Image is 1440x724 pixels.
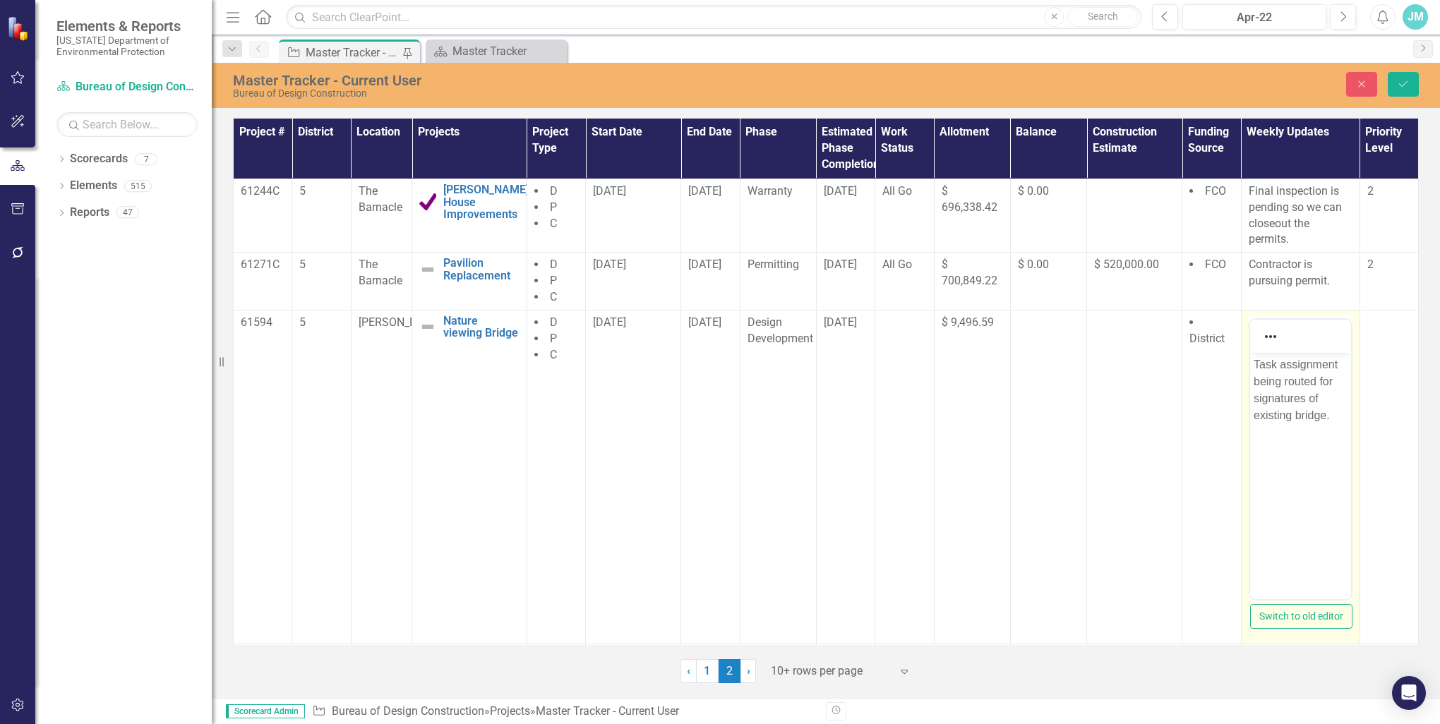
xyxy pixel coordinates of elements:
[550,348,557,361] span: C
[233,88,900,99] div: Bureau of Design Construction
[1189,332,1225,345] span: District
[550,258,558,271] span: D
[824,184,857,198] span: [DATE]
[56,18,198,35] span: Elements & Reports
[443,257,519,282] a: Pavilion Replacement
[550,332,557,345] span: P
[550,315,558,329] span: D
[882,258,912,271] span: All Go
[419,318,436,335] img: Not Defined
[332,704,484,718] a: Bureau of Design Construction
[359,315,443,329] span: [PERSON_NAME]
[359,258,402,287] span: The Barnacle
[443,315,519,339] a: Nature viewing Bridge
[233,73,900,88] div: Master Tracker - Current User
[1250,353,1351,599] iframe: Rich Text Area
[942,315,994,329] span: $ 9,496.59
[419,261,436,278] img: Not Defined
[419,193,436,210] img: Complete
[116,207,139,219] div: 47
[1018,258,1049,271] span: $ 0.00
[687,664,690,677] span: ‹
[7,16,32,40] img: ClearPoint Strategy
[688,315,721,329] span: [DATE]
[443,183,529,221] a: [PERSON_NAME] House Improvements
[593,315,626,329] span: [DATE]
[942,258,997,287] span: $ 700,849.22
[1018,184,1049,198] span: $ 0.00
[688,184,721,198] span: [DATE]
[70,178,117,194] a: Elements
[56,79,198,95] a: Bureau of Design Construction
[452,42,563,60] div: Master Tracker
[1259,327,1283,346] button: Reveal or hide additional toolbar items
[748,315,813,345] span: Design Development
[942,184,997,214] span: $ 696,338.42
[299,315,306,329] span: 5
[56,112,198,137] input: Search Below...
[1392,676,1426,710] div: Open Intercom Messenger
[490,704,530,718] a: Projects
[306,44,399,61] div: Master Tracker - Current User
[1205,184,1226,198] span: FCO
[593,184,626,198] span: [DATE]
[550,274,557,287] span: P
[299,184,306,198] span: 5
[241,183,284,200] p: 61244C
[747,664,750,677] span: ›
[70,205,109,221] a: Reports
[882,184,912,198] span: All Go
[299,258,306,271] span: 5
[70,151,128,167] a: Scorecards
[593,258,626,271] span: [DATE]
[748,258,799,271] span: Permitting
[550,200,557,214] span: P
[1088,11,1118,22] span: Search
[1367,184,1374,198] span: 2
[550,290,557,303] span: C
[241,315,284,331] p: 61594
[1249,183,1352,248] p: Final inspection is pending so we can closeout the permits.
[1094,258,1159,271] span: $ 520,000.00
[429,42,563,60] a: Master Tracker
[748,184,793,198] span: Warranty
[1249,257,1352,289] p: Contractor is pursuing permit.
[1205,258,1226,271] span: FCO
[719,659,741,683] span: 2
[226,704,305,718] span: Scorecard Admin
[56,35,198,58] small: [US_STATE] Department of Environmental Protection
[550,184,558,198] span: D
[135,153,157,165] div: 7
[1250,604,1352,629] button: Switch to old editor
[688,258,721,271] span: [DATE]
[824,315,857,329] span: [DATE]
[1367,258,1374,271] span: 2
[1403,4,1428,30] button: JM
[824,258,857,271] span: [DATE]
[359,184,402,214] span: The Barnacle
[550,217,557,230] span: C
[286,5,1141,30] input: Search ClearPoint...
[241,257,284,273] p: 61271C
[124,180,152,192] div: 515
[1182,4,1326,30] button: Apr-22
[1067,7,1138,27] button: Search
[696,659,719,683] a: 1
[1187,9,1321,26] div: Apr-22
[536,704,679,718] div: Master Tracker - Current User
[312,704,815,720] div: » »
